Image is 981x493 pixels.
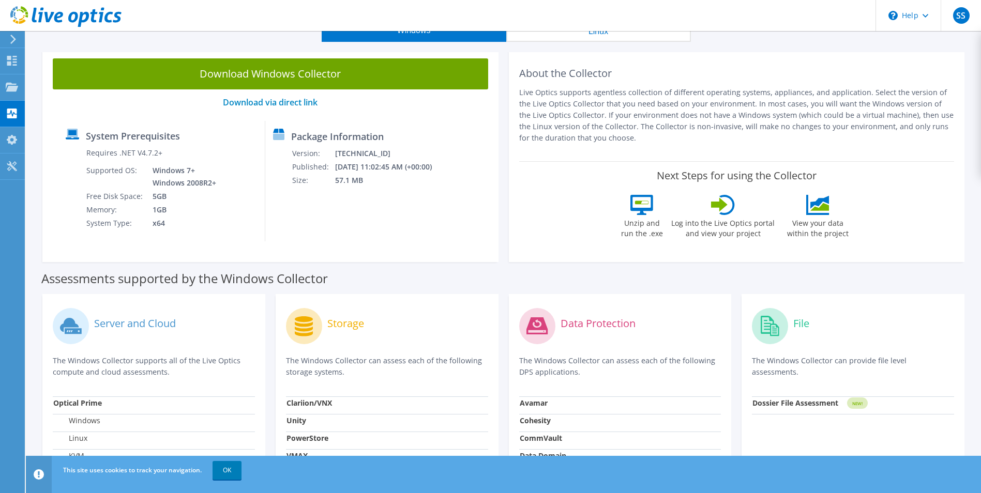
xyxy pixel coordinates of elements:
label: File [793,318,809,329]
label: Unzip and run the .exe [618,215,666,239]
td: Free Disk Space: [86,190,145,203]
label: Windows [53,415,100,426]
label: System Prerequisites [86,131,180,141]
p: The Windows Collector can assess each of the following DPS applications. [519,355,721,378]
td: Version: [292,147,335,160]
label: Data Protection [561,318,636,329]
p: The Windows Collector can assess each of the following storage systems. [286,355,488,378]
td: 57.1 MB [335,174,446,187]
label: View your data within the project [780,215,855,239]
a: OK [213,461,242,480]
td: 5GB [145,190,218,203]
td: [DATE] 11:02:45 AM (+00:00) [335,160,446,174]
label: Package Information [291,131,384,142]
strong: Unity [286,415,306,425]
td: Windows 7+ Windows 2008R2+ [145,164,218,190]
p: Live Optics supports agentless collection of different operating systems, appliances, and applica... [519,87,955,144]
tspan: NEW! [852,400,863,406]
a: Download via direct link [223,97,318,108]
td: x64 [145,217,218,230]
strong: Cohesity [520,415,551,425]
p: The Windows Collector can provide file level assessments. [752,355,954,378]
td: Size: [292,174,335,187]
span: SS [953,7,970,24]
strong: CommVault [520,433,562,443]
p: The Windows Collector supports all of the Live Optics compute and cloud assessments. [53,355,255,378]
strong: Data Domain [520,451,566,460]
span: This site uses cookies to track your navigation. [63,466,202,474]
label: Storage [327,318,364,329]
strong: VMAX [286,451,308,460]
label: Linux [53,433,87,443]
td: Published: [292,160,335,174]
label: KVM [53,451,84,461]
strong: PowerStore [286,433,328,443]
label: Log into the Live Optics portal and view your project [671,215,775,239]
label: Next Steps for using the Collector [657,170,817,182]
td: Memory: [86,203,145,217]
a: Download Windows Collector [53,58,488,89]
svg: \n [888,11,898,20]
h2: About the Collector [519,67,955,80]
strong: Optical Prime [53,398,102,408]
label: Requires .NET V4.7.2+ [86,148,162,158]
td: [TECHNICAL_ID] [335,147,446,160]
td: System Type: [86,217,145,230]
strong: Dossier File Assessment [752,398,838,408]
td: 1GB [145,203,218,217]
label: Server and Cloud [94,318,176,329]
strong: Avamar [520,398,548,408]
label: Assessments supported by the Windows Collector [41,273,328,284]
strong: Clariion/VNX [286,398,332,408]
td: Supported OS: [86,164,145,190]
